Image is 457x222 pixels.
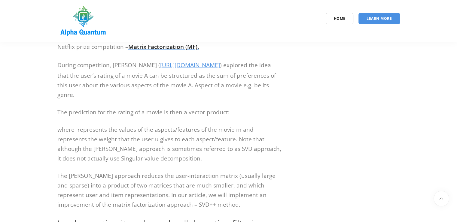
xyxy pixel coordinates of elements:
span: Home [334,16,346,21]
a: Learn More [358,13,400,24]
a: [URL][DOMAIN_NAME] [160,61,220,69]
p: During competition, [PERSON_NAME] ( ) explored the idea that the user’s rating of a movie A can b... [57,60,283,99]
p: where represents the values of the aspects/features of the movie m and represents the weight that... [57,125,283,163]
p: The prediction for the rating of a movie is then a vector product: [57,107,283,117]
p: The [PERSON_NAME] approach reduces the user-interaction matrix (usually large and sparse) into a ... [57,171,283,209]
a: Home [326,13,354,24]
a: Matrix Factorization (MF). [128,43,199,51]
img: logo [57,4,109,38]
span: Learn More [367,16,392,21]
strong: (MF). [185,43,199,51]
strong: Matrix Factorization [128,43,184,51]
